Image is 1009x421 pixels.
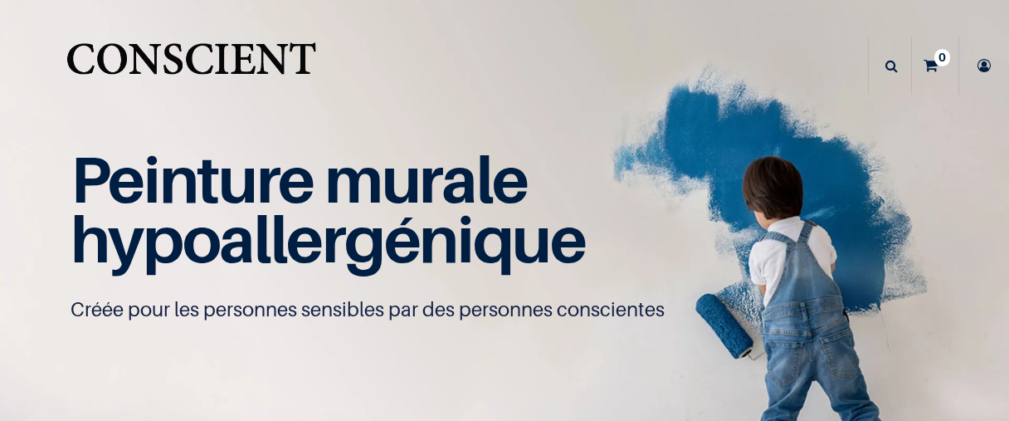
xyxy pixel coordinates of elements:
sup: 0 [934,49,950,66]
a: Logo of Conscient [63,33,319,99]
span: Peinture murale [71,140,528,218]
a: 0 [912,37,958,95]
span: hypoallergénique [71,200,586,277]
p: Créée pour les personnes sensibles par des personnes conscientes [71,296,938,323]
img: Conscient [63,33,319,99]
